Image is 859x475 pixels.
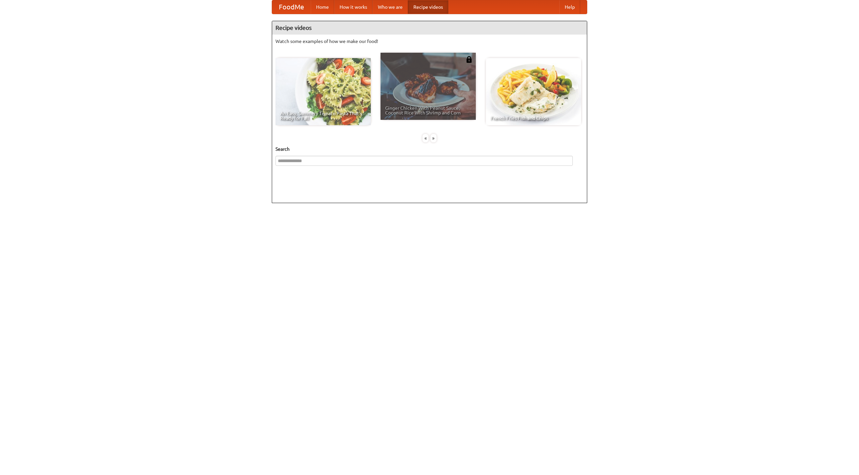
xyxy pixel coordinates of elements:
[272,0,311,14] a: FoodMe
[275,58,371,125] a: An Easy, Summery Tomato Pasta That's Ready for Fall
[559,0,580,14] a: Help
[486,58,581,125] a: French Fries Fish and Chips
[431,134,437,142] div: »
[272,21,587,35] h4: Recipe videos
[275,38,584,45] p: Watch some examples of how we make our food!
[311,0,334,14] a: Home
[466,56,472,63] img: 483408.png
[372,0,408,14] a: Who we are
[408,0,448,14] a: Recipe videos
[334,0,372,14] a: How it works
[280,111,366,121] span: An Easy, Summery Tomato Pasta That's Ready for Fall
[422,134,428,142] div: «
[491,116,576,121] span: French Fries Fish and Chips
[275,146,584,152] h5: Search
